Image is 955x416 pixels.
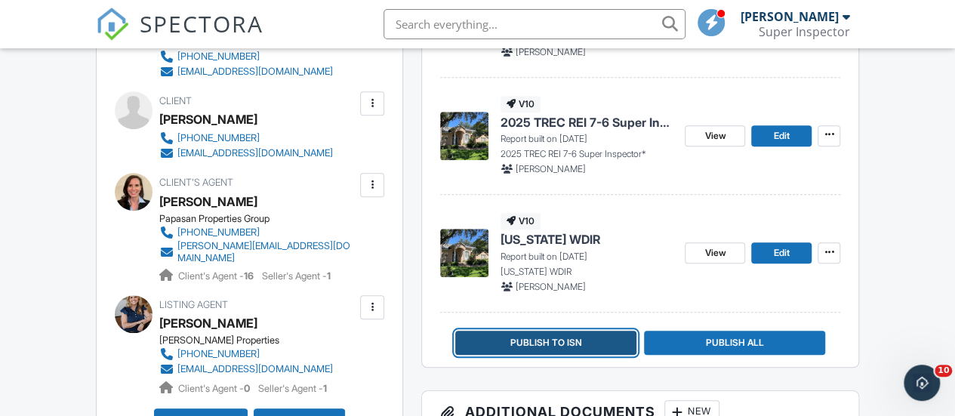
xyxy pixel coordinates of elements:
[384,9,685,39] input: Search everything...
[159,49,333,64] a: [PHONE_NUMBER]
[159,240,357,264] a: [PERSON_NAME][EMAIL_ADDRESS][DOMAIN_NAME]
[159,347,333,362] a: [PHONE_NUMBER]
[159,299,228,310] span: Listing Agent
[159,146,333,161] a: [EMAIL_ADDRESS][DOMAIN_NAME]
[159,95,192,106] span: Client
[327,270,331,282] strong: 1
[244,383,250,394] strong: 0
[177,51,260,63] div: [PHONE_NUMBER]
[177,147,333,159] div: [EMAIL_ADDRESS][DOMAIN_NAME]
[177,363,333,375] div: [EMAIL_ADDRESS][DOMAIN_NAME]
[177,132,260,144] div: [PHONE_NUMBER]
[96,8,129,41] img: The Best Home Inspection Software - Spectora
[741,9,839,24] div: [PERSON_NAME]
[323,383,327,394] strong: 1
[258,383,327,394] span: Seller's Agent -
[935,365,952,377] span: 10
[159,213,369,225] div: Papasan Properties Group
[759,24,850,39] div: Super Inspector
[159,225,357,240] a: [PHONE_NUMBER]
[904,365,940,401] iframe: Intercom live chat
[159,312,257,334] div: [PERSON_NAME]
[159,108,257,131] div: [PERSON_NAME]
[177,348,260,360] div: [PHONE_NUMBER]
[159,131,333,146] a: [PHONE_NUMBER]
[159,334,345,347] div: [PERSON_NAME] Properties
[177,66,333,78] div: [EMAIL_ADDRESS][DOMAIN_NAME]
[159,64,333,79] a: [EMAIL_ADDRESS][DOMAIN_NAME]
[177,226,260,239] div: [PHONE_NUMBER]
[177,240,357,264] div: [PERSON_NAME][EMAIL_ADDRESS][DOMAIN_NAME]
[140,8,263,39] span: SPECTORA
[262,270,331,282] span: Seller's Agent -
[178,270,256,282] span: Client's Agent -
[96,20,263,52] a: SPECTORA
[159,190,257,213] div: [PERSON_NAME]
[159,177,233,188] span: Client's Agent
[159,362,333,377] a: [EMAIL_ADDRESS][DOMAIN_NAME]
[178,383,252,394] span: Client's Agent -
[244,270,254,282] strong: 16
